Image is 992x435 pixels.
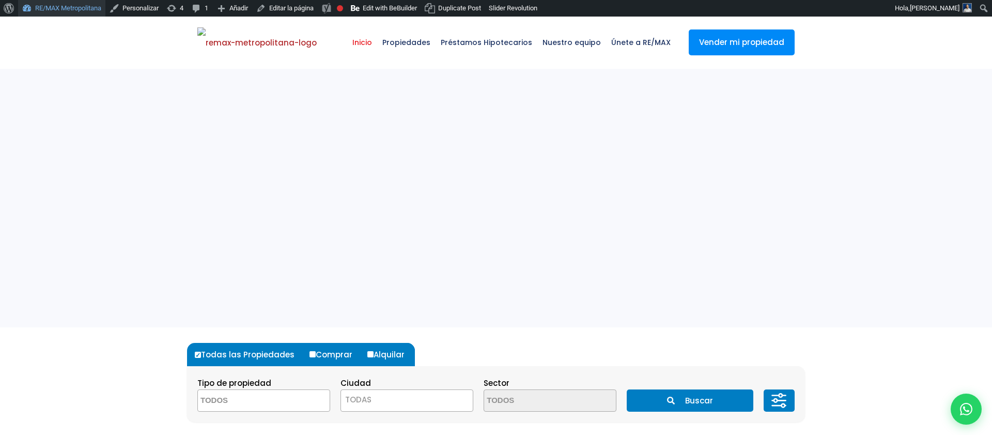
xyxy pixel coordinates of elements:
[347,27,377,58] span: Inicio
[910,4,959,12] span: [PERSON_NAME]
[606,27,676,58] span: Únete a RE/MAX
[198,390,298,412] textarea: Search
[340,378,371,388] span: Ciudad
[340,389,473,412] span: TODAS
[484,390,584,412] textarea: Search
[195,352,201,358] input: Todas las Propiedades
[341,393,473,407] span: TODAS
[689,29,795,55] a: Vender mi propiedad
[192,343,305,366] label: Todas las Propiedades
[436,27,537,58] span: Préstamos Hipotecarios
[197,17,317,68] a: RE/MAX Metropolitana
[606,17,676,68] a: Únete a RE/MAX
[309,351,316,357] input: Comprar
[197,27,317,58] img: remax-metropolitana-logo
[337,5,343,11] div: Focus keyphrase not set
[367,351,374,357] input: Alquilar
[489,4,537,12] span: Slider Revolution
[377,17,436,68] a: Propiedades
[345,394,371,405] span: TODAS
[365,343,415,366] label: Alquilar
[537,27,606,58] span: Nuestro equipo
[347,17,377,68] a: Inicio
[307,343,363,366] label: Comprar
[377,27,436,58] span: Propiedades
[537,17,606,68] a: Nuestro equipo
[484,378,509,388] span: Sector
[627,389,753,412] button: Buscar
[197,378,271,388] span: Tipo de propiedad
[436,17,537,68] a: Préstamos Hipotecarios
